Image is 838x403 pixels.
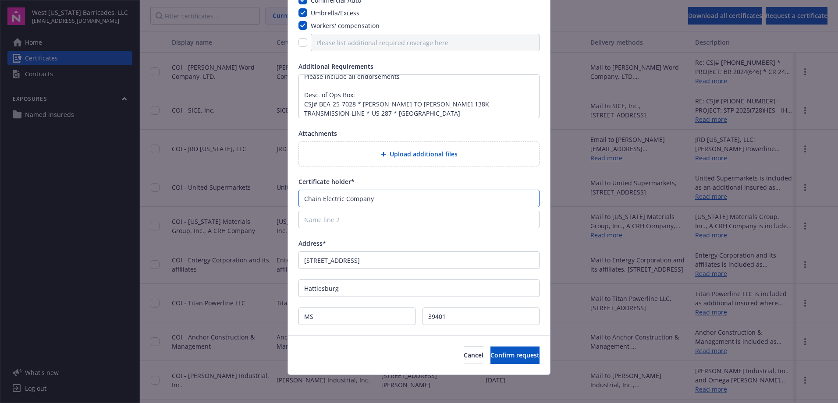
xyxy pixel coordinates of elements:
button: Confirm request [490,346,540,364]
textarea: Please include all endorsements Desc. of Ops Box: CSJ# BEA-25-7028 * [PERSON_NAME] TO [PERSON_NAM... [298,74,540,118]
input: Street [298,251,540,269]
span: Workers' compensation [311,21,380,30]
span: Additional Requirements [298,62,373,71]
span: Cancel [464,351,483,359]
div: Upload additional files [298,141,540,166]
input: Name line 2 [298,211,540,228]
input: City [298,279,540,297]
input: Please list additional required coverage here [311,34,540,51]
button: Cancel [464,346,483,364]
span: Umbrella/Excess [311,9,359,17]
input: Zip [423,308,540,325]
input: State [298,308,415,325]
span: Attachments [298,129,337,138]
span: Address* [298,239,326,247]
span: Upload additional files [390,149,458,159]
input: Name line 1 [298,190,540,207]
span: Confirm request [490,351,540,359]
span: Certificate holder* [298,177,355,186]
